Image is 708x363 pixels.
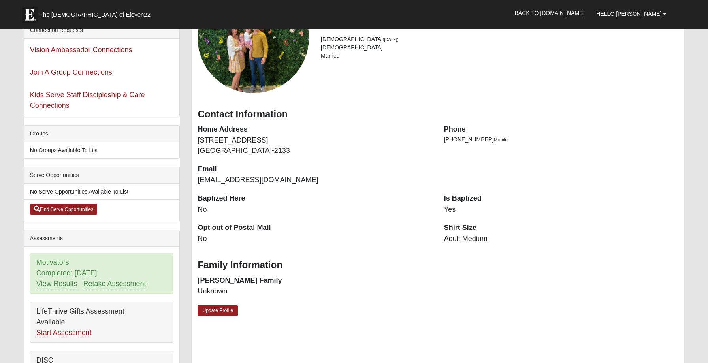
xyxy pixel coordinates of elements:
a: Update Profile [198,305,238,316]
a: Hello [PERSON_NAME] [590,4,672,24]
li: [DEMOGRAPHIC_DATA] [321,43,678,52]
h3: Contact Information [198,109,678,120]
a: The [DEMOGRAPHIC_DATA] of Eleven22 [18,3,176,23]
li: No Serve Opportunities Available To List [24,184,180,200]
dt: Opt out of Postal Mail [198,223,432,233]
small: ([DATE]) [383,37,399,42]
dt: [PERSON_NAME] Family [198,276,432,286]
li: [DEMOGRAPHIC_DATA] [321,35,678,43]
a: View Results [36,280,77,288]
dt: Email [198,164,432,175]
a: Vision Ambassador Connections [30,46,132,54]
dd: Adult Medium [444,234,678,244]
li: No Groups Available To List [24,142,180,158]
a: Retake Assessment [83,280,146,288]
dd: Unknown [198,286,432,297]
div: Motivators Completed: [DATE] [30,253,173,293]
div: LifeThrive Gifts Assessment Available [30,302,173,342]
dd: [EMAIL_ADDRESS][DOMAIN_NAME] [198,175,432,185]
dd: No [198,234,432,244]
dd: [STREET_ADDRESS] [GEOGRAPHIC_DATA]-2133 [198,135,432,156]
a: Find Serve Opportunities [30,204,98,215]
span: Hello [PERSON_NAME] [596,11,661,17]
span: Mobile [494,137,508,143]
span: The [DEMOGRAPHIC_DATA] of Eleven22 [40,11,151,19]
dd: No [198,205,432,215]
a: Back to [DOMAIN_NAME] [509,3,591,23]
h3: Family Information [198,260,678,271]
img: Eleven22 logo [22,7,38,23]
li: Married [321,52,678,60]
div: Connection Requests [24,22,180,39]
dt: Baptized Here [198,194,432,204]
a: Kids Serve Staff Discipleship & Care Connections [30,91,145,109]
a: Start Assessment [36,329,92,337]
dd: Yes [444,205,678,215]
dt: Home Address [198,124,432,135]
div: Assessments [24,230,180,247]
a: Join A Group Connections [30,68,112,76]
dt: Is Baptized [444,194,678,204]
dt: Shirt Size [444,223,678,233]
dt: Phone [444,124,678,135]
li: [PHONE_NUMBER] [444,135,678,144]
div: Groups [24,126,180,142]
div: Serve Opportunities [24,167,180,184]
